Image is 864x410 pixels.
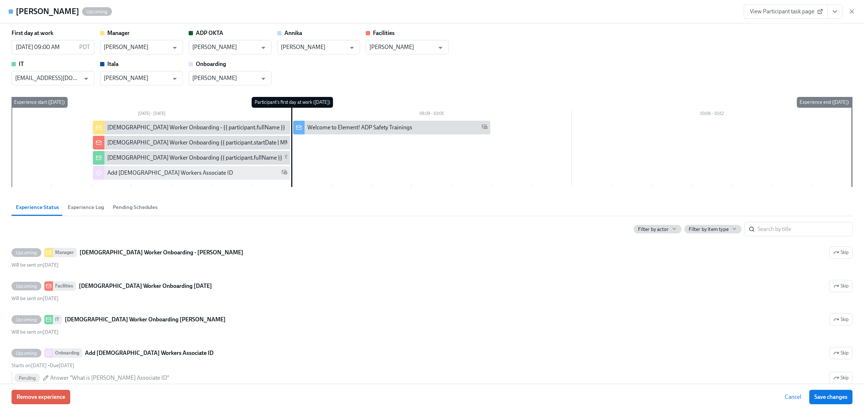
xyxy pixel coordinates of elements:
div: Experience start ([DATE]) [11,97,68,108]
button: UpcomingOnboardingAdd [DEMOGRAPHIC_DATA] Workers Associate IDSkipStarts on[DATE] •Due[DATE] Pendi... [829,372,852,384]
span: Cancel [785,393,801,401]
button: UpcomingIT[DEMOGRAPHIC_DATA] Worker Onboarding [PERSON_NAME]Will be sent on[DATE] [829,313,852,326]
strong: [DEMOGRAPHIC_DATA] Worker Onboarding [PERSON_NAME] [65,315,226,324]
button: Open [346,42,357,53]
div: [DATE] – [DATE] [12,110,292,119]
span: Skip [833,249,849,256]
div: Facilities [53,281,76,291]
span: Skip [833,316,849,323]
button: Save changes [809,390,852,404]
span: Filter by item type [689,226,729,233]
span: Monday, September 29th 2025, 9:00 am [50,362,75,369]
strong: Add [DEMOGRAPHIC_DATA] Workers Associate ID [85,349,213,357]
button: Open [169,42,180,53]
strong: Facilities [373,30,395,36]
span: Skip [833,282,849,290]
p: PDT [79,43,90,51]
span: Skip [833,374,849,382]
span: Work Email [282,169,287,177]
div: IT [53,315,62,324]
span: Work Email [482,124,487,132]
button: Open [258,73,269,84]
button: Remove experience [12,390,70,404]
span: Remove experience [17,393,65,401]
strong: Manager [107,30,130,36]
span: Experience Status [16,203,59,211]
span: Wednesday, September 24th 2025, 9:00 am [12,362,47,369]
button: UpcomingFacilities[DEMOGRAPHIC_DATA] Worker Onboarding [DATE]Will be sent on[DATE] [829,280,852,292]
div: Welcome to Element! ADP Safety Trainings [307,124,412,132]
span: Upcoming [12,317,41,322]
span: Wednesday, September 24th 2025, 9:00 am [12,329,59,335]
div: Add [DEMOGRAPHIC_DATA] Workers Associate ID [107,169,233,177]
span: View Participant task page [750,8,822,15]
div: • [12,362,75,369]
div: 09/29 – 10/05 [292,110,572,119]
div: [DEMOGRAPHIC_DATA] Worker Onboarding - {{ participant.fullName }} [107,124,285,132]
a: View Participant task page [744,4,828,19]
span: Upcoming [12,284,41,289]
span: Answer "What is [PERSON_NAME] Associate ID" [50,374,169,382]
span: Work Email [285,154,291,162]
span: Filter by actor [638,226,669,233]
strong: [DEMOGRAPHIC_DATA] Worker Onboarding - [PERSON_NAME] [80,248,243,257]
button: Open [435,42,446,53]
strong: Onboarding [196,61,226,67]
div: [DEMOGRAPHIC_DATA] Worker Onboarding {{ participant.startDate | MMM DD YYYY }} [107,139,324,147]
button: Open [258,42,269,53]
span: Skip [833,349,849,357]
span: Wednesday, September 24th 2025, 9:00 am [12,295,59,302]
div: 10/06 – 10/12 [572,110,852,119]
div: Onboarding [53,348,82,358]
span: Save changes [814,393,847,401]
strong: [DEMOGRAPHIC_DATA] Worker Onboarding [DATE] [79,282,212,290]
button: Cancel [780,390,806,404]
div: Experience end ([DATE]) [797,97,852,108]
label: First day at work [12,29,53,37]
button: View task page [827,4,842,19]
span: Upcoming [12,250,41,255]
strong: IT [19,61,24,67]
span: Experience Log [68,203,104,211]
span: Wednesday, September 24th 2025, 9:00 am [12,262,59,268]
strong: Annika [284,30,302,36]
strong: ADP OKTA [196,30,223,36]
span: Pending [14,375,40,381]
button: Filter by actor [634,225,681,233]
span: Upcoming [82,9,112,14]
button: Open [81,73,92,84]
div: [DEMOGRAPHIC_DATA] Worker Onboarding {{ participant.fullName }} [107,154,282,162]
span: Upcoming [12,351,41,356]
div: Participant's first day at work ([DATE]) [252,97,333,108]
span: Pending Schedules [113,203,158,211]
button: Open [169,73,180,84]
button: UpcomingManager[DEMOGRAPHIC_DATA] Worker Onboarding - [PERSON_NAME]Will be sent on[DATE] [829,246,852,259]
button: Filter by item type [684,225,742,233]
strong: Itala [107,61,118,67]
div: Manager [53,248,77,257]
h4: [PERSON_NAME] [16,6,79,17]
input: Search by title [757,222,852,236]
button: UpcomingOnboardingAdd [DEMOGRAPHIC_DATA] Workers Associate IDStarts on[DATE] •Due[DATE] PendingAn... [829,347,852,359]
